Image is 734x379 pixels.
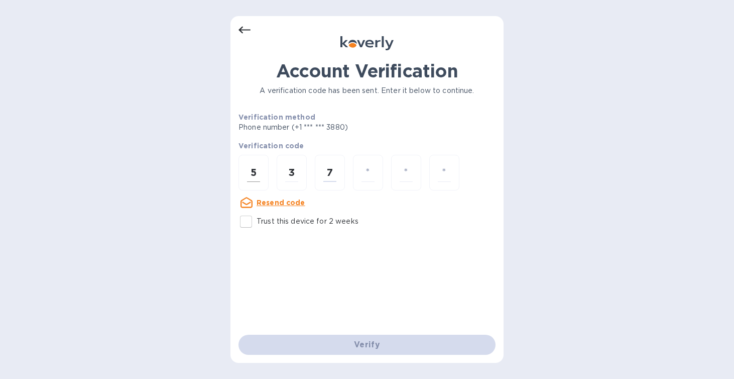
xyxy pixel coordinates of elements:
p: Verification code [238,141,496,151]
p: Phone number (+1 *** *** 3880) [238,122,425,133]
p: Trust this device for 2 weeks [257,216,358,227]
u: Resend code [257,199,305,207]
h1: Account Verification [238,60,496,81]
b: Verification method [238,113,315,121]
p: A verification code has been sent. Enter it below to continue. [238,85,496,96]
